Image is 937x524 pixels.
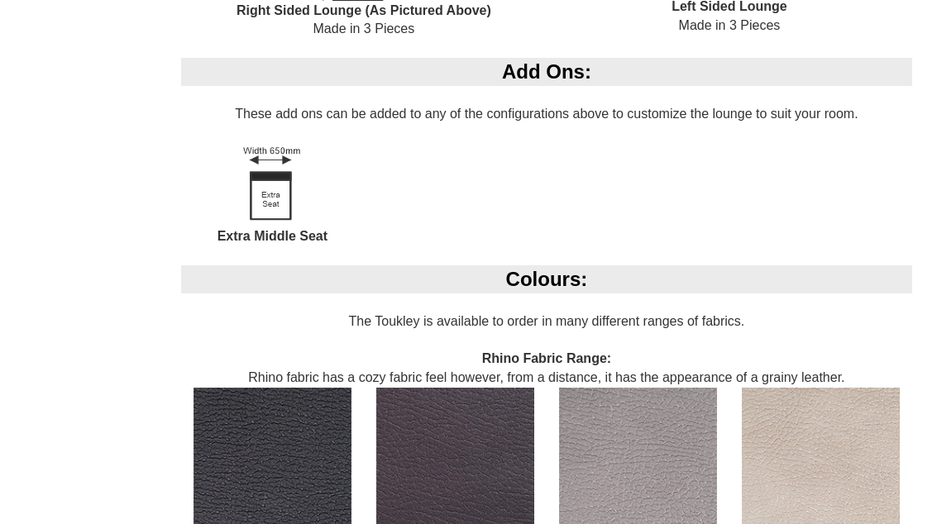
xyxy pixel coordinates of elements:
[237,4,491,18] b: Right Sided Lounge (As Pictured Above)
[181,350,912,388] div: Rhino fabric has a cozy fabric feel however, from a distance, it has the appearance of a grainy l...
[482,352,611,366] b: Rhino Fabric Range:
[169,59,925,266] div: These add ons can be added to any of the configurations above to customize the lounge to suit you...
[218,230,327,244] b: Extra Middle Seat
[181,59,912,87] div: Add Ons:
[181,266,912,294] div: Colours:
[209,144,335,228] img: Middle Seat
